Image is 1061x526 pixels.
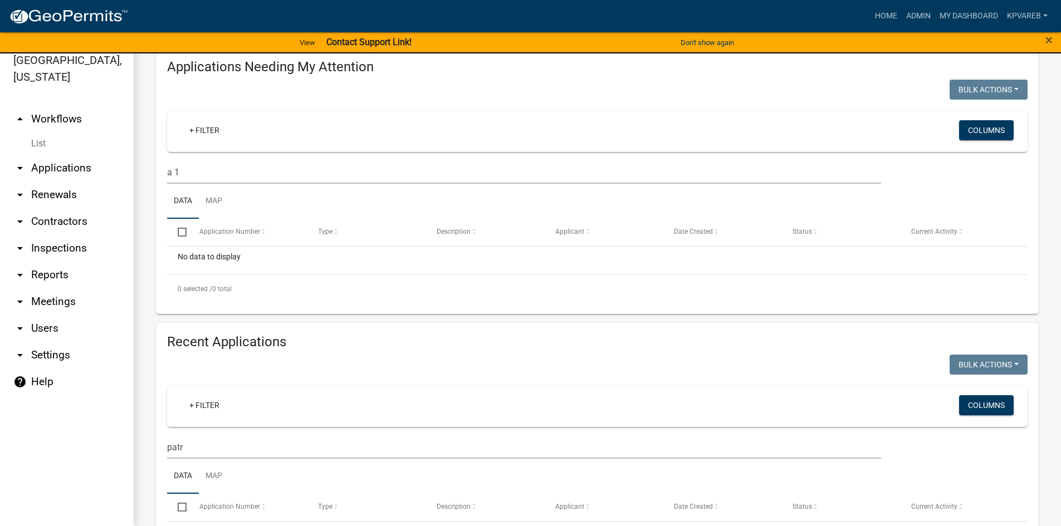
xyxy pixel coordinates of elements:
[167,436,881,459] input: Search for applications
[437,228,471,235] span: Description
[545,219,663,245] datatable-header-cell: Applicant
[793,503,812,510] span: Status
[199,459,229,494] a: Map
[13,188,27,201] i: arrow_drop_down
[180,395,228,415] a: + Filter
[318,228,333,235] span: Type
[1045,33,1053,47] button: Close
[13,215,27,228] i: arrow_drop_down
[782,219,901,245] datatable-header-cell: Status
[13,375,27,389] i: help
[950,355,1028,375] button: Bulk Actions
[199,228,260,235] span: Application Number
[1003,6,1052,27] a: kpvareb
[326,37,412,47] strong: Contact Support Link!
[188,219,307,245] datatable-header-cell: Application Number
[318,503,333,510] span: Type
[178,285,212,293] span: 0 selected /
[1045,32,1053,48] span: ×
[13,112,27,126] i: arrow_drop_up
[307,494,426,520] datatable-header-cell: Type
[199,503,260,510] span: Application Number
[911,503,957,510] span: Current Activity
[793,228,812,235] span: Status
[295,33,320,52] a: View
[13,348,27,362] i: arrow_drop_down
[13,161,27,175] i: arrow_drop_down
[13,242,27,255] i: arrow_drop_down
[426,219,545,245] datatable-header-cell: Description
[959,395,1014,415] button: Columns
[782,494,901,520] datatable-header-cell: Status
[426,494,545,520] datatable-header-cell: Description
[167,184,199,219] a: Data
[13,295,27,308] i: arrow_drop_down
[180,120,228,140] a: + Filter
[167,494,188,520] datatable-header-cell: Select
[167,59,1028,75] h4: Applications Needing My Attention
[167,247,1028,274] div: No data to display
[911,228,957,235] span: Current Activity
[167,275,1028,303] div: 0 total
[663,494,782,520] datatable-header-cell: Date Created
[167,334,1028,350] h4: Recent Applications
[437,503,471,510] span: Description
[167,459,199,494] a: Data
[13,268,27,282] i: arrow_drop_down
[167,161,881,184] input: Search for applications
[555,228,584,235] span: Applicant
[167,219,188,245] datatable-header-cell: Select
[901,219,1019,245] datatable-header-cell: Current Activity
[950,80,1028,100] button: Bulk Actions
[199,184,229,219] a: Map
[959,120,1014,140] button: Columns
[901,494,1019,520] datatable-header-cell: Current Activity
[902,6,935,27] a: Admin
[555,503,584,510] span: Applicant
[676,33,739,52] button: Don't show again
[935,6,1003,27] a: My Dashboard
[13,322,27,335] i: arrow_drop_down
[545,494,663,520] datatable-header-cell: Applicant
[307,219,426,245] datatable-header-cell: Type
[188,494,307,520] datatable-header-cell: Application Number
[871,6,902,27] a: Home
[663,219,782,245] datatable-header-cell: Date Created
[674,228,713,235] span: Date Created
[674,503,713,510] span: Date Created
